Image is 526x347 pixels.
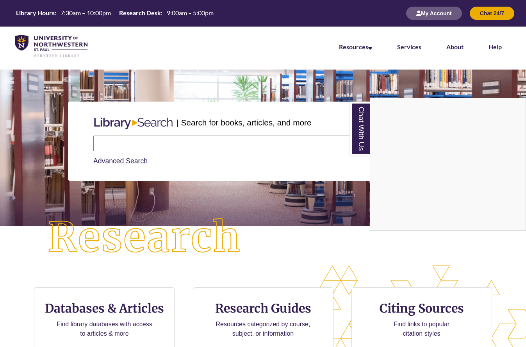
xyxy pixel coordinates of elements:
[350,102,370,156] a: Chat With Us
[339,43,372,50] a: Resources
[370,98,526,230] iframe: Chat Widget
[489,43,502,50] a: Help
[446,43,464,50] a: About
[370,98,526,231] div: Chat With Us
[15,35,87,58] img: UNWSP Library Logo
[397,43,421,50] a: Services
